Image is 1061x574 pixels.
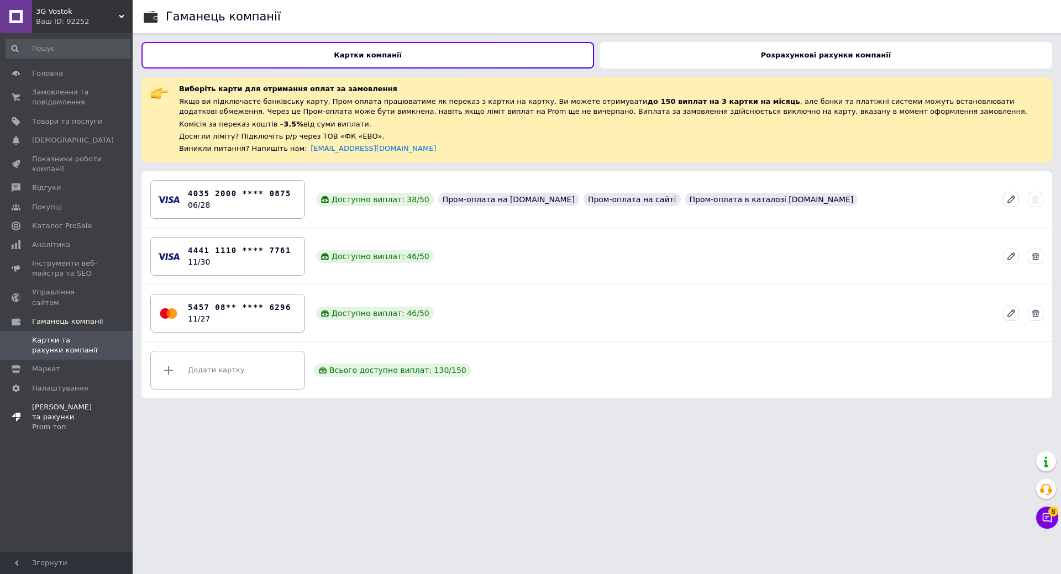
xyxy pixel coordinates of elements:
div: Виникли питання? Напишіть нам: [179,144,1043,154]
span: Показники роботи компанії [32,154,102,174]
span: Картки та рахунки компанії [32,335,102,355]
time: 06/28 [188,201,210,209]
span: Товари та послуги [32,117,102,127]
div: Додати картку [157,354,298,387]
div: Гаманець компанії [166,11,281,23]
div: Доступно виплат: 46 / 50 [316,307,434,320]
span: Замовлення та повідомлення [32,87,102,107]
button: Чат з покупцем8 [1036,507,1058,529]
span: 3.5% [283,120,303,128]
div: Доступно виплат: 38 / 50 [316,193,434,206]
div: Пром-оплата на [DOMAIN_NAME] [438,193,579,206]
time: 11/27 [188,314,210,323]
span: [PERSON_NAME] та рахунки [32,402,102,433]
b: Розрахункові рахунки компанії [761,51,891,59]
span: Головна [32,69,63,78]
div: Комісія за переказ коштів – від суми виплати. [179,119,1043,130]
a: [EMAIL_ADDRESS][DOMAIN_NAME] [311,144,436,152]
span: Виберіть карти для отримання оплат за замовлення [179,85,397,93]
span: Покупці [32,202,62,212]
span: Інструменти веб-майстра та SEO [32,259,102,278]
div: Ваш ID: 92252 [36,17,133,27]
span: Каталог ProSale [32,221,92,231]
input: Пошук [6,39,130,59]
span: Маркет [32,364,60,374]
div: Пром-оплата в каталозі [DOMAIN_NAME] [685,193,858,206]
span: Налаштування [32,383,88,393]
div: Пром-оплата на сайті [584,193,681,206]
span: [DEMOGRAPHIC_DATA] [32,135,114,145]
img: :point_right: [150,84,168,102]
div: Всього доступно виплат: 130 / 150 [314,364,471,377]
span: Відгуки [32,183,61,193]
div: Якщо ви підключаєте банківську карту, Пром-оплата працюватиме як переказ з картки на картку. Ви м... [179,97,1043,117]
span: 3G Vostok [36,7,119,17]
div: Досягли ліміту? Підключіть р/р через ТОВ «ФК «ЕВО». [179,131,1043,141]
div: Доступно виплат: 46 / 50 [316,250,434,263]
b: Картки компанії [334,51,402,59]
div: Prom топ [32,422,102,432]
span: до 150 виплат на 3 картки на місяць [647,97,800,106]
span: 8 [1048,507,1058,517]
time: 11/30 [188,257,210,266]
span: Управління сайтом [32,287,102,307]
span: Гаманець компанії [32,317,103,327]
span: Аналітика [32,240,70,250]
